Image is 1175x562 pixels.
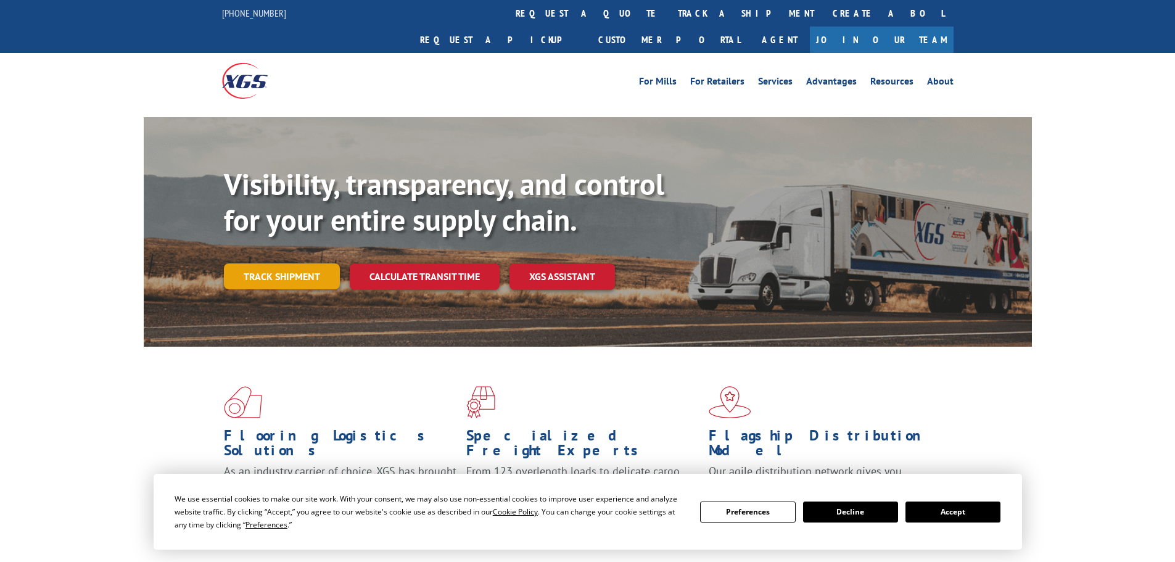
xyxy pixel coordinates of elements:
[350,263,500,290] a: Calculate transit time
[509,263,615,290] a: XGS ASSISTANT
[466,464,699,519] p: From 123 overlength loads to delicate cargo, our experienced staff knows the best way to move you...
[927,76,954,90] a: About
[175,492,685,531] div: We use essential cookies to make our site work. With your consent, we may also use non-essential ...
[224,386,262,418] img: xgs-icon-total-supply-chain-intelligence-red
[810,27,954,53] a: Join Our Team
[589,27,749,53] a: Customer Portal
[224,263,340,289] a: Track shipment
[245,519,287,530] span: Preferences
[806,76,857,90] a: Advantages
[493,506,538,517] span: Cookie Policy
[224,464,456,508] span: As an industry carrier of choice, XGS has brought innovation and dedication to flooring logistics...
[639,76,677,90] a: For Mills
[224,428,457,464] h1: Flooring Logistics Solutions
[870,76,913,90] a: Resources
[709,428,942,464] h1: Flagship Distribution Model
[700,502,795,523] button: Preferences
[411,27,589,53] a: Request a pickup
[905,502,1000,523] button: Accept
[466,428,699,464] h1: Specialized Freight Experts
[154,474,1022,550] div: Cookie Consent Prompt
[709,386,751,418] img: xgs-icon-flagship-distribution-model-red
[466,386,495,418] img: xgs-icon-focused-on-flooring-red
[709,464,936,493] span: Our agile distribution network gives you nationwide inventory management on demand.
[803,502,898,523] button: Decline
[690,76,744,90] a: For Retailers
[758,76,793,90] a: Services
[224,165,664,239] b: Visibility, transparency, and control for your entire supply chain.
[749,27,810,53] a: Agent
[222,7,286,19] a: [PHONE_NUMBER]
